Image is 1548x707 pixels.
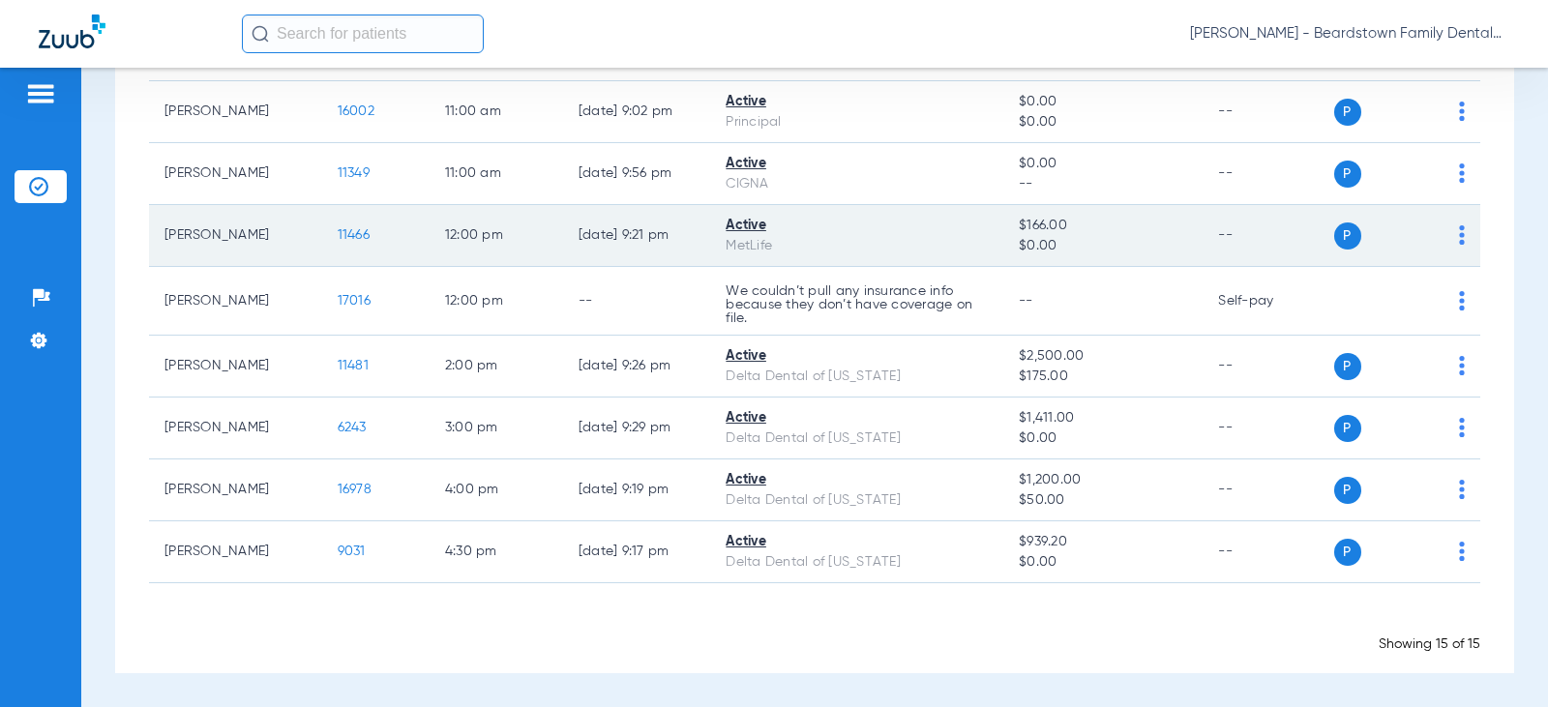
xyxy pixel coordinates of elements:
[1019,174,1187,194] span: --
[726,532,988,552] div: Active
[1019,236,1187,256] span: $0.00
[430,398,563,459] td: 3:00 PM
[726,236,988,256] div: MetLife
[39,15,105,48] img: Zuub Logo
[1334,99,1361,126] span: P
[338,228,370,242] span: 11466
[1019,490,1187,511] span: $50.00
[338,104,374,118] span: 16002
[1019,470,1187,490] span: $1,200.00
[242,15,484,53] input: Search for patients
[149,398,322,459] td: [PERSON_NAME]
[726,154,988,174] div: Active
[25,82,56,105] img: hamburger-icon
[1019,216,1187,236] span: $166.00
[1019,532,1187,552] span: $939.20
[726,367,988,387] div: Delta Dental of [US_STATE]
[430,267,563,336] td: 12:00 PM
[1459,542,1465,561] img: group-dot-blue.svg
[252,25,269,43] img: Search Icon
[1459,356,1465,375] img: group-dot-blue.svg
[430,143,563,205] td: 11:00 AM
[149,459,322,521] td: [PERSON_NAME]
[1203,336,1333,398] td: --
[1334,161,1361,188] span: P
[726,216,988,236] div: Active
[563,143,711,205] td: [DATE] 9:56 PM
[1334,415,1361,442] span: P
[1459,480,1465,499] img: group-dot-blue.svg
[1203,398,1333,459] td: --
[563,336,711,398] td: [DATE] 9:26 PM
[1459,291,1465,310] img: group-dot-blue.svg
[338,166,370,180] span: 11349
[1203,143,1333,205] td: --
[1459,102,1465,121] img: group-dot-blue.svg
[338,359,369,372] span: 11481
[1019,552,1187,573] span: $0.00
[430,459,563,521] td: 4:00 PM
[726,552,988,573] div: Delta Dental of [US_STATE]
[1190,24,1509,44] span: [PERSON_NAME] - Beardstown Family Dental
[430,205,563,267] td: 12:00 PM
[1203,81,1333,143] td: --
[338,545,366,558] span: 9031
[726,284,988,325] p: We couldn’t pull any insurance info because they don’t have coverage on file.
[1019,408,1187,428] span: $1,411.00
[430,81,563,143] td: 11:00 AM
[149,521,322,583] td: [PERSON_NAME]
[1019,92,1187,112] span: $0.00
[563,521,711,583] td: [DATE] 9:17 PM
[1019,112,1187,133] span: $0.00
[1379,637,1480,651] span: Showing 15 of 15
[563,205,711,267] td: [DATE] 9:21 PM
[149,143,322,205] td: [PERSON_NAME]
[1019,154,1187,174] span: $0.00
[149,205,322,267] td: [PERSON_NAME]
[563,81,711,143] td: [DATE] 9:02 PM
[1459,163,1465,183] img: group-dot-blue.svg
[1203,267,1333,336] td: Self-pay
[149,336,322,398] td: [PERSON_NAME]
[430,521,563,583] td: 4:30 PM
[1334,477,1361,504] span: P
[726,112,988,133] div: Principal
[1019,367,1187,387] span: $175.00
[1019,346,1187,367] span: $2,500.00
[563,398,711,459] td: [DATE] 9:29 PM
[726,490,988,511] div: Delta Dental of [US_STATE]
[338,483,372,496] span: 16978
[726,346,988,367] div: Active
[1019,294,1033,308] span: --
[563,267,711,336] td: --
[1334,539,1361,566] span: P
[1203,205,1333,267] td: --
[1334,353,1361,380] span: P
[726,92,988,112] div: Active
[149,267,322,336] td: [PERSON_NAME]
[1019,428,1187,449] span: $0.00
[149,81,322,143] td: [PERSON_NAME]
[563,459,711,521] td: [DATE] 9:19 PM
[726,408,988,428] div: Active
[726,470,988,490] div: Active
[338,421,367,434] span: 6243
[338,294,371,308] span: 17016
[1459,225,1465,245] img: group-dot-blue.svg
[1203,459,1333,521] td: --
[726,174,988,194] div: CIGNA
[430,336,563,398] td: 2:00 PM
[1203,521,1333,583] td: --
[1334,222,1361,250] span: P
[726,428,988,449] div: Delta Dental of [US_STATE]
[1459,418,1465,437] img: group-dot-blue.svg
